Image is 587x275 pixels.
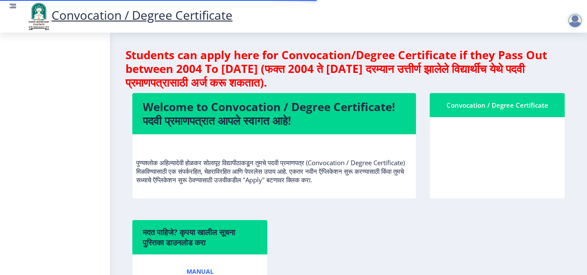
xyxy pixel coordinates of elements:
[136,141,412,184] p: पुण्यश्लोक अहिल्यादेवी होळकर सोलापूर विद्यापीठाकडून तुमचे पदवी प्रमाणपत्र (Convocation / Degree C...
[26,2,52,31] img: logo
[186,268,214,275] span: Manual
[125,48,572,89] h4: Students can apply here for Convocation/Degree Certificate if they Pass Out between 2004 To [DATE...
[26,7,232,23] a: Convocation / Degree Certificate
[440,100,554,110] div: Convocation / Degree Certificate
[143,227,257,248] h6: मदत पाहिजे? कृपया खालील सूचना पुस्तिका डाउनलोड करा
[143,100,406,127] h4: Welcome to Convocation / Degree Certificate! पदवी प्रमाणपत्रात आपले स्वागत आहे!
